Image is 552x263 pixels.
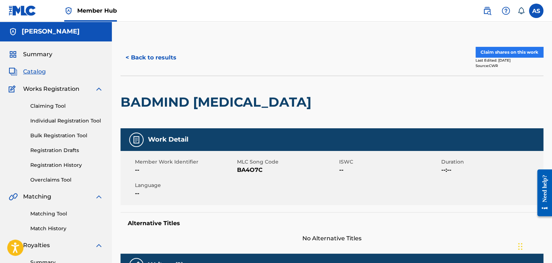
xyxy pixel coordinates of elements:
span: Member Work Identifier [135,158,235,166]
img: Matching [9,192,18,201]
h2: BADMIND [MEDICAL_DATA] [121,94,315,110]
img: Accounts [9,27,17,36]
a: SummarySummary [9,50,52,59]
iframe: Resource Center [532,164,552,222]
span: Matching [23,192,51,201]
div: Last Edited: [DATE] [476,58,543,63]
div: Drag [518,236,522,257]
span: Works Registration [23,85,79,93]
a: Match History [30,225,103,232]
a: Matching Tool [30,210,103,218]
img: Works Registration [9,85,18,93]
a: Claiming Tool [30,102,103,110]
span: Royalties [23,241,50,250]
span: -- [135,189,235,198]
span: BA4O7C [237,166,337,174]
a: Registration History [30,161,103,169]
div: Help [499,4,513,18]
img: Work Detail [132,135,141,144]
img: search [483,6,491,15]
h5: Alternative Titles [128,220,536,227]
span: Language [135,182,235,189]
span: ISWC [339,158,439,166]
span: Catalog [23,67,46,76]
img: expand [95,85,103,93]
img: expand [95,192,103,201]
span: --:-- [441,166,542,174]
img: expand [95,241,103,250]
a: Bulk Registration Tool [30,132,103,139]
span: No Alternative Titles [121,234,543,243]
a: Registration Drafts [30,147,103,154]
a: CatalogCatalog [9,67,46,76]
button: Claim shares on this work [476,47,543,58]
span: MLC Song Code [237,158,337,166]
button: < Back to results [121,49,181,67]
img: Royalties [9,241,17,250]
div: Source: CWR [476,63,543,68]
iframe: Chat Widget [516,228,552,263]
span: -- [339,166,439,174]
a: Individual Registration Tool [30,117,103,125]
a: Public Search [480,4,494,18]
span: Summary [23,50,52,59]
img: MLC Logo [9,5,36,16]
div: User Menu [529,4,543,18]
span: -- [135,166,235,174]
h5: Anthony Smith [22,27,80,36]
a: Overclaims Tool [30,176,103,184]
img: Catalog [9,67,17,76]
h5: Work Detail [148,135,188,144]
span: Duration [441,158,542,166]
img: Top Rightsholder [64,6,73,15]
div: Notifications [517,7,525,14]
img: help [501,6,510,15]
span: Member Hub [77,6,117,15]
img: Summary [9,50,17,59]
